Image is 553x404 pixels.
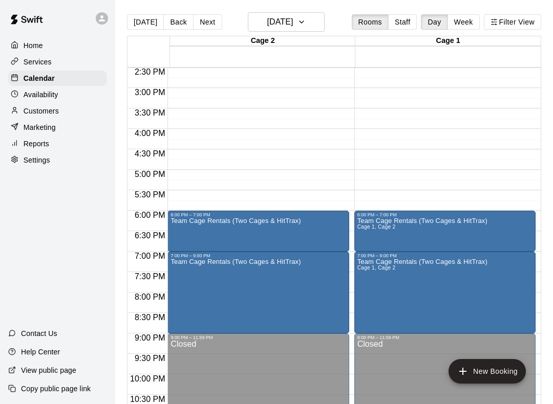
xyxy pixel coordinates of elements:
[354,211,536,252] div: 6:00 PM – 7:00 PM: Team Cage Rentals (Two Cages & HitTrax)
[21,328,57,339] p: Contact Us
[355,36,541,46] div: Cage 1
[357,253,533,258] div: 7:00 PM – 9:00 PM
[21,384,91,394] p: Copy public page link
[421,14,448,30] button: Day
[170,36,355,46] div: Cage 2
[193,14,222,30] button: Next
[132,313,168,322] span: 8:30 PM
[132,68,168,76] span: 2:30 PM
[132,231,168,240] span: 6:30 PM
[357,212,533,217] div: 6:00 PM – 7:00 PM
[167,252,349,333] div: 7:00 PM – 9:00 PM: Team Cage Rentals (Two Cages & HitTrax)
[24,106,59,116] p: Customers
[357,335,533,340] div: 9:00 PM – 11:59 PM
[24,122,56,132] p: Marketing
[21,347,60,357] p: Help Center
[388,14,417,30] button: Staff
[171,212,346,217] div: 6:00 PM – 7:00 PM
[127,395,167,403] span: 10:30 PM
[132,88,168,97] span: 3:00 PM
[132,272,168,281] span: 7:30 PM
[127,374,167,383] span: 10:00 PM
[24,155,50,165] p: Settings
[448,14,480,30] button: Week
[24,139,49,149] p: Reports
[357,224,396,230] span: Cage 1, Cage 2
[132,333,168,342] span: 9:00 PM
[132,170,168,178] span: 5:00 PM
[132,252,168,260] span: 7:00 PM
[132,211,168,219] span: 6:00 PM
[171,253,346,258] div: 7:00 PM – 9:00 PM
[132,190,168,199] span: 5:30 PM
[167,211,349,252] div: 6:00 PM – 7:00 PM: Team Cage Rentals (Two Cages & HitTrax)
[21,365,76,375] p: View public page
[24,89,58,100] p: Availability
[171,335,346,340] div: 9:00 PM – 11:59 PM
[132,108,168,117] span: 3:30 PM
[132,149,168,158] span: 4:30 PM
[127,14,164,30] button: [DATE]
[357,265,396,271] span: Cage 1, Cage 2
[163,14,194,30] button: Back
[24,73,55,83] p: Calendar
[24,40,43,51] p: Home
[352,14,389,30] button: Rooms
[132,354,168,363] span: 9:30 PM
[449,359,526,384] button: add
[354,252,536,333] div: 7:00 PM – 9:00 PM: Team Cage Rentals (Two Cages & HitTrax)
[267,15,293,29] h6: [DATE]
[132,129,168,138] span: 4:00 PM
[132,293,168,301] span: 8:00 PM
[484,14,541,30] button: Filter View
[24,57,52,67] p: Services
